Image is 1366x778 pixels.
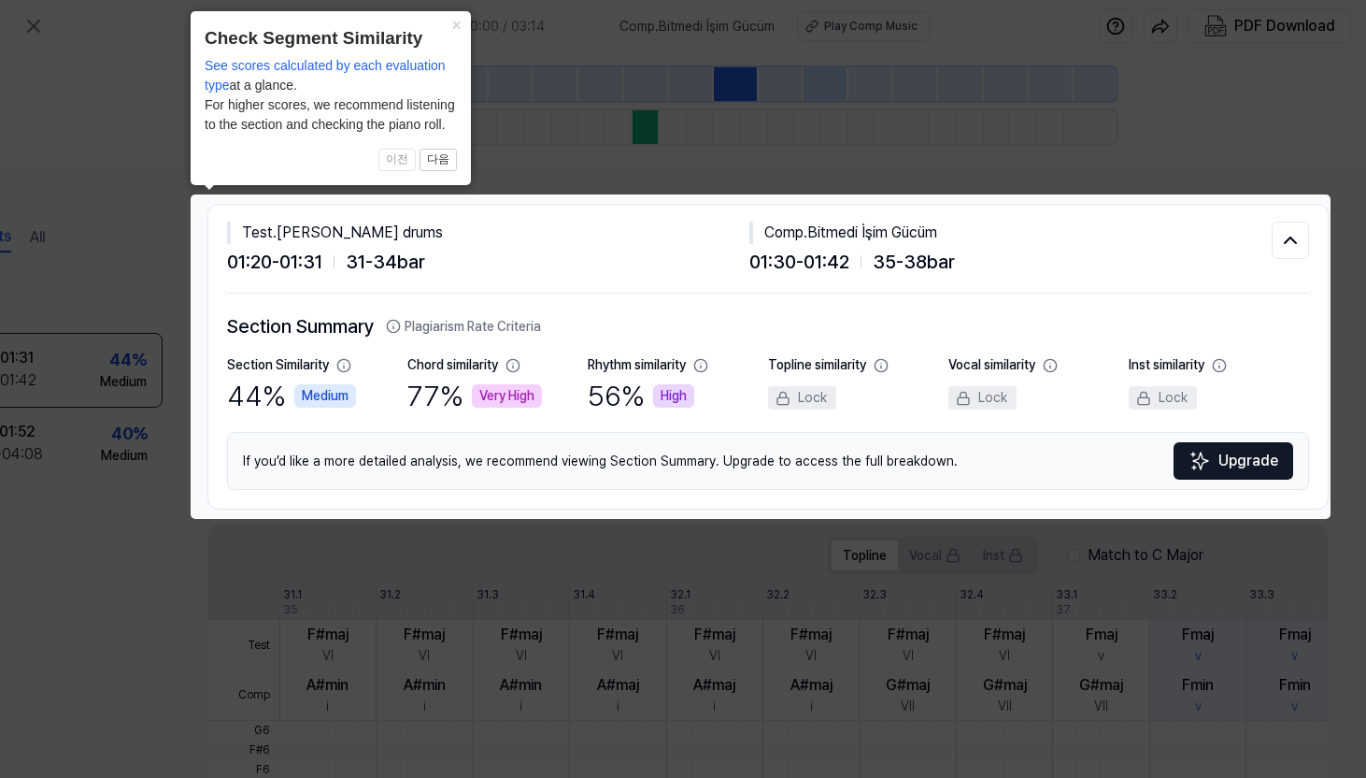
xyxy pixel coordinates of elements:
[768,386,836,410] div: Lock
[588,375,694,417] div: 56 %
[1174,442,1293,480] button: Upgrade
[948,355,1035,375] div: Vocal similarity
[873,248,955,276] span: 35 - 38 bar
[227,432,1309,490] div: If you’d like a more detailed analysis, we recommend viewing Section Summary. Upgrade to access t...
[472,384,542,408] div: Very High
[948,386,1017,410] div: Lock
[227,222,749,244] div: Test . [PERSON_NAME] drums
[1129,386,1197,410] div: Lock
[227,375,356,417] div: 44 %
[1129,355,1204,375] div: Inst similarity
[407,375,542,417] div: 77 %
[768,355,866,375] div: Topline similarity
[205,25,457,52] header: Check Segment Similarity
[205,56,457,135] div: at a glance. For higher scores, we recommend listening to the section and checking the piano roll.
[653,384,694,408] div: High
[420,149,457,171] button: 다음
[407,355,498,375] div: Chord similarity
[227,248,322,276] span: 01:20 - 01:31
[749,248,849,276] span: 01:30 - 01:42
[294,384,356,408] div: Medium
[227,312,1309,340] h2: Section Summary
[205,58,446,93] span: See scores calculated by each evaluation type
[588,355,686,375] div: Rhythm similarity
[1174,442,1293,480] a: SparklesUpgrade
[386,317,541,337] button: Plagiarism Rate Criteria
[1188,450,1211,472] img: Sparkles
[346,248,425,276] span: 31 - 34 bar
[227,355,329,375] div: Section Similarity
[441,11,471,37] button: Close
[749,222,1272,244] div: Comp . Bitmedi İşim Gücüm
